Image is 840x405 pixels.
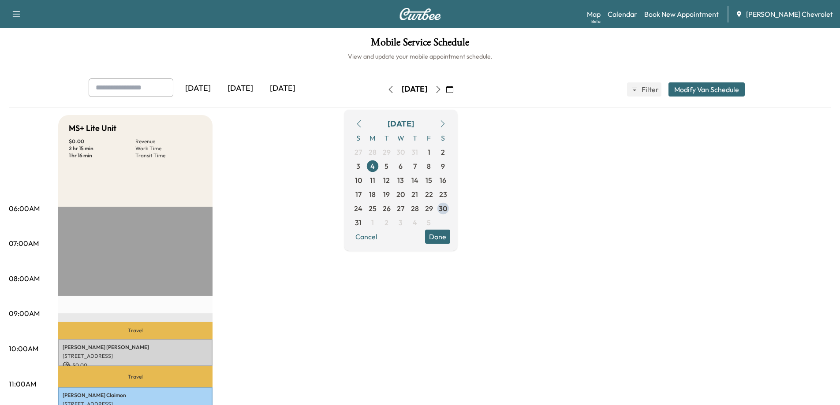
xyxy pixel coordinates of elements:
p: 06:00AM [9,203,40,214]
span: 21 [411,189,418,200]
span: T [380,131,394,145]
p: [PERSON_NAME] Claimon [63,392,208,399]
span: T [408,131,422,145]
button: Filter [627,82,661,97]
p: 07:00AM [9,238,39,249]
span: 26 [383,203,391,214]
img: Curbee Logo [399,8,441,20]
button: Cancel [351,230,381,244]
p: $ 0.00 [63,361,208,369]
p: 08:00AM [9,273,40,284]
span: 1 [428,147,430,157]
p: Revenue [135,138,202,145]
button: Done [425,230,450,244]
span: 27 [397,203,404,214]
span: 11 [370,175,375,186]
p: 2 hr 15 min [69,145,135,152]
div: [DATE] [402,84,427,95]
span: 15 [426,175,432,186]
span: 8 [427,161,431,171]
p: [STREET_ADDRESS] [63,353,208,360]
span: 20 [396,189,405,200]
span: 24 [354,203,362,214]
span: 18 [369,189,376,200]
span: 2 [441,147,445,157]
span: 2 [385,217,388,228]
span: S [351,131,366,145]
h6: View and update your mobile appointment schedule. [9,52,831,61]
span: 28 [369,147,377,157]
p: 1 hr 16 min [69,152,135,159]
span: Filter [642,84,657,95]
span: F [422,131,436,145]
span: 10 [355,175,362,186]
a: Book New Appointment [644,9,719,19]
div: [DATE] [388,118,414,130]
div: [DATE] [261,78,304,99]
span: 28 [411,203,419,214]
span: 5 [427,217,431,228]
span: 7 [413,161,417,171]
p: 09:00AM [9,308,40,319]
div: Beta [591,18,601,25]
p: Work Time [135,145,202,152]
span: 17 [355,189,362,200]
span: 22 [425,189,433,200]
span: 3 [399,217,403,228]
span: 3 [356,161,360,171]
span: 1 [371,217,374,228]
p: Transit Time [135,152,202,159]
span: 19 [383,189,390,200]
a: Calendar [608,9,637,19]
span: 25 [369,203,377,214]
p: 10:00AM [9,343,38,354]
p: [PERSON_NAME] [PERSON_NAME] [63,344,208,351]
button: Modify Van Schedule [668,82,745,97]
span: 29 [425,203,433,214]
span: 30 [439,203,448,214]
span: 16 [440,175,446,186]
span: 29 [383,147,391,157]
span: 31 [411,147,418,157]
h1: Mobile Service Schedule [9,37,831,52]
span: S [436,131,450,145]
p: Travel [58,322,213,339]
span: 5 [385,161,388,171]
span: 14 [411,175,418,186]
a: MapBeta [587,9,601,19]
p: 11:00AM [9,379,36,389]
span: [PERSON_NAME] Chevrolet [746,9,833,19]
span: 12 [383,175,390,186]
span: W [394,131,408,145]
span: M [366,131,380,145]
span: 9 [441,161,445,171]
div: [DATE] [219,78,261,99]
p: $ 0.00 [69,138,135,145]
span: 13 [397,175,404,186]
span: 23 [439,189,447,200]
span: 4 [370,161,375,171]
span: 6 [399,161,403,171]
span: 4 [413,217,417,228]
h5: MS+ Lite Unit [69,122,116,134]
span: 30 [396,147,405,157]
p: Travel [58,366,213,387]
div: [DATE] [177,78,219,99]
span: 31 [355,217,362,228]
span: 27 [355,147,362,157]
